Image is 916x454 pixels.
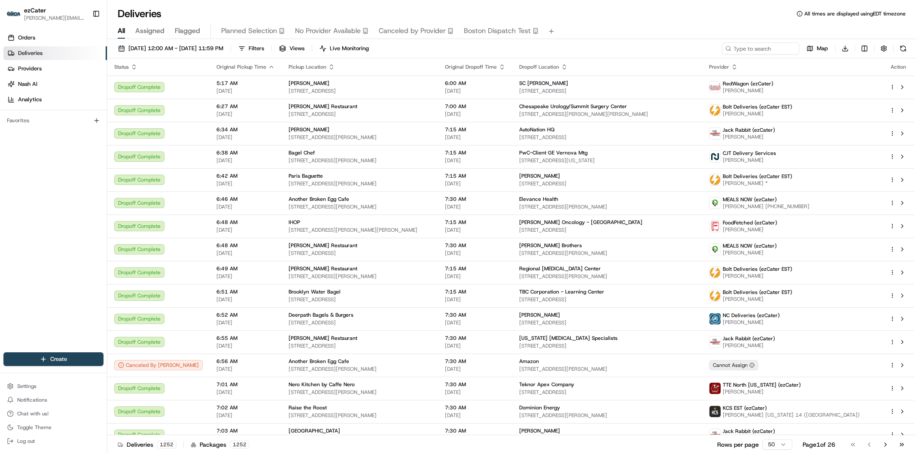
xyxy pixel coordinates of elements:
[17,438,35,445] span: Log out
[519,335,618,342] span: [US_STATE] [MEDICAL_DATA] Specialists
[216,196,275,203] span: 6:46 AM
[289,404,327,411] span: Raise the Roost
[216,157,275,164] span: [DATE]
[519,196,558,203] span: Elevance Health
[723,110,792,117] span: [PERSON_NAME]
[445,427,505,434] span: 7:30 AM
[216,312,275,318] span: 6:52 AM
[723,203,809,210] span: [PERSON_NAME] [PHONE_NUMBER]
[289,180,431,187] span: [STREET_ADDRESS][PERSON_NAME]
[519,265,601,272] span: Regional [MEDICAL_DATA] Center
[445,404,505,411] span: 7:30 AM
[723,219,777,226] span: FoodFetched (ezCater)
[3,394,103,406] button: Notifications
[709,221,721,232] img: FoodFetched.jpg
[709,105,721,116] img: bolt_logo.png
[519,80,568,87] span: SC [PERSON_NAME]
[803,42,832,54] button: Map
[289,319,431,326] span: [STREET_ADDRESS]
[216,219,275,226] span: 6:48 AM
[289,126,329,133] span: [PERSON_NAME]
[289,335,357,342] span: [PERSON_NAME] Restaurant
[17,424,52,431] span: Toggle Theme
[289,412,431,419] span: [STREET_ADDRESS][PERSON_NAME]
[709,82,721,93] img: time_to_eat_nevada_logo
[18,80,37,88] span: Nash AI
[289,80,329,87] span: [PERSON_NAME]
[519,203,695,210] span: [STREET_ADDRESS][PERSON_NAME]
[114,64,129,70] span: Status
[445,203,505,210] span: [DATE]
[3,114,103,127] div: Favorites
[519,342,695,349] span: [STREET_ADDRESS]
[289,288,341,295] span: Brooklyn Water Bagel
[289,389,431,396] span: [STREET_ADDRESS][PERSON_NAME]
[445,389,505,396] span: [DATE]
[118,26,125,36] span: All
[464,26,531,36] span: Boston Dispatch Test
[519,157,695,164] span: [STREET_ADDRESS][US_STATE]
[18,96,42,103] span: Analytics
[445,242,505,249] span: 7:30 AM
[723,272,792,279] span: [PERSON_NAME]
[216,273,275,280] span: [DATE]
[157,441,177,448] div: 1252
[118,440,177,449] div: Deliveries
[191,440,250,449] div: Packages
[216,64,266,70] span: Original Pickup Time
[216,335,275,342] span: 6:55 AM
[216,126,275,133] span: 6:34 AM
[445,157,505,164] span: [DATE]
[289,427,340,434] span: [GEOGRAPHIC_DATA]
[445,381,505,388] span: 7:30 AM
[709,151,721,162] img: nash.svg
[717,440,759,449] p: Rows per page
[289,196,349,203] span: Another Broken Egg Cafe
[445,134,505,141] span: [DATE]
[519,296,695,303] span: [STREET_ADDRESS]
[519,88,695,94] span: [STREET_ADDRESS]
[50,355,67,363] span: Create
[216,180,275,187] span: [DATE]
[722,42,799,54] input: Type to search
[3,421,103,433] button: Toggle Theme
[709,244,721,255] img: melas_now_logo.png
[445,149,505,156] span: 7:15 AM
[709,429,721,440] img: jack_rabbit_logo.png
[3,62,107,76] a: Providers
[709,406,721,417] img: kcs-delivery.png
[897,42,909,54] button: Refresh
[379,26,446,36] span: Canceled by Provider
[289,103,357,110] span: [PERSON_NAME] Restaurant
[709,290,721,301] img: bolt_logo.png
[519,412,695,419] span: [STREET_ADDRESS][PERSON_NAME]
[445,227,505,233] span: [DATE]
[216,381,275,388] span: 7:01 AM
[709,267,721,278] img: bolt_logo.png
[249,45,264,52] span: Filters
[289,296,431,303] span: [STREET_ADDRESS]
[216,250,275,257] span: [DATE]
[723,249,777,256] span: [PERSON_NAME]
[114,360,203,370] button: Canceled By [PERSON_NAME]
[445,296,505,303] span: [DATE]
[709,360,758,370] button: Cannot Assign
[445,342,505,349] span: [DATE]
[519,381,574,388] span: Teknor Apex Company
[289,342,431,349] span: [STREET_ADDRESS]
[289,358,349,365] span: Another Broken Egg Cafe
[289,134,431,141] span: [STREET_ADDRESS][PERSON_NAME]
[216,412,275,419] span: [DATE]
[24,6,46,15] button: ezCater
[289,45,304,52] span: Views
[723,381,801,388] span: TTE North [US_STATE] (ezCater)
[519,149,587,156] span: PwC-Client GE Vernova Mtg
[723,150,776,157] span: CJT Delivery Services
[709,197,721,209] img: melas_now_logo.png
[216,149,275,156] span: 6:38 AM
[216,358,275,365] span: 6:56 AM
[709,128,721,139] img: jack_rabbit_logo.png
[216,203,275,210] span: [DATE]
[723,157,776,163] span: [PERSON_NAME]
[289,149,315,156] span: Bagel Chef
